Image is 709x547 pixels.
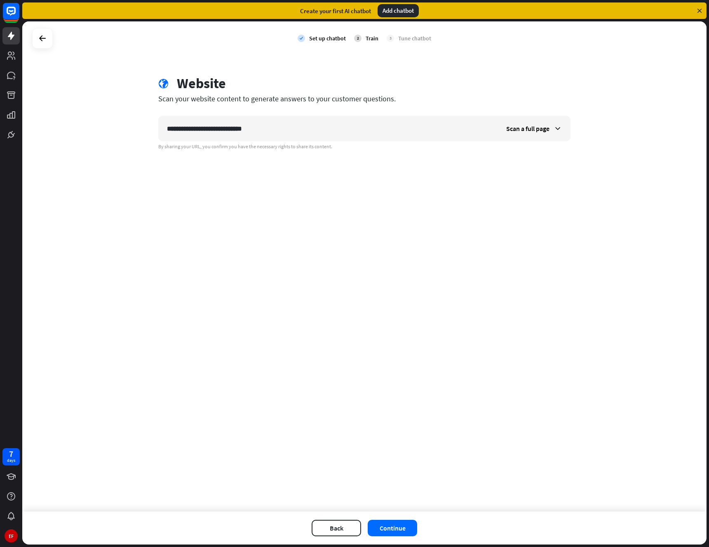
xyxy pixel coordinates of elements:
[312,520,361,536] button: Back
[298,35,305,42] i: check
[9,450,13,458] div: 7
[387,35,394,42] div: 3
[158,94,570,103] div: Scan your website content to generate answers to your customer questions.
[7,3,31,28] button: Open LiveChat chat widget
[354,35,362,42] div: 2
[366,35,378,42] div: Train
[309,35,346,42] div: Set up chatbot
[5,529,18,542] div: EF
[300,7,371,15] div: Create your first AI chatbot
[368,520,417,536] button: Continue
[506,124,549,133] span: Scan a full page
[7,458,15,463] div: days
[378,4,419,17] div: Add chatbot
[2,448,20,465] a: 7 days
[177,75,226,92] div: Website
[158,79,169,89] i: globe
[398,35,431,42] div: Tune chatbot
[158,143,570,150] div: By sharing your URL, you confirm you have the necessary rights to share its content.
